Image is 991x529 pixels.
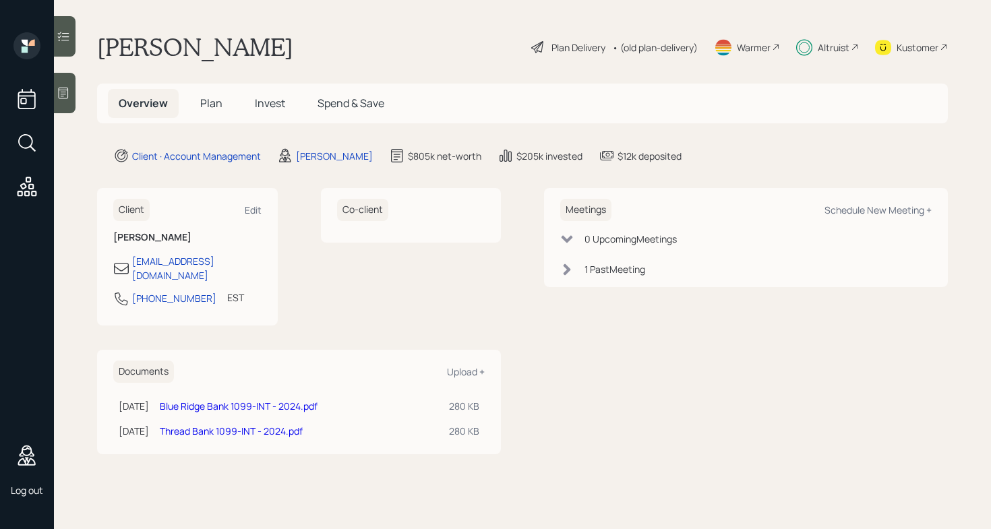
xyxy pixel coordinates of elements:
a: Blue Ridge Bank 1099-INT - 2024.pdf [160,400,318,412]
div: $12k deposited [618,149,682,163]
h6: Co-client [337,199,388,221]
div: • (old plan-delivery) [612,40,698,55]
div: [DATE] [119,399,149,413]
div: $205k invested [516,149,582,163]
div: Client · Account Management [132,149,261,163]
div: Log out [11,484,43,497]
div: Altruist [818,40,849,55]
span: Plan [200,96,222,111]
div: $805k net-worth [408,149,481,163]
div: Edit [245,204,262,216]
a: Thread Bank 1099-INT - 2024.pdf [160,425,303,437]
div: Plan Delivery [551,40,605,55]
span: Overview [119,96,168,111]
div: [EMAIL_ADDRESS][DOMAIN_NAME] [132,254,262,282]
div: [PHONE_NUMBER] [132,291,216,305]
div: [DATE] [119,424,149,438]
div: 280 KB [449,399,479,413]
h6: Documents [113,361,174,383]
div: Kustomer [897,40,938,55]
h6: Meetings [560,199,611,221]
h1: [PERSON_NAME] [97,32,293,62]
div: Schedule New Meeting + [824,204,932,216]
div: [PERSON_NAME] [296,149,373,163]
div: EST [227,290,244,305]
div: 280 KB [449,424,479,438]
div: Upload + [447,365,485,378]
span: Invest [255,96,285,111]
div: 1 Past Meeting [584,262,645,276]
div: Warmer [737,40,771,55]
h6: Client [113,199,150,221]
div: 0 Upcoming Meeting s [584,232,677,246]
h6: [PERSON_NAME] [113,232,262,243]
span: Spend & Save [318,96,384,111]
